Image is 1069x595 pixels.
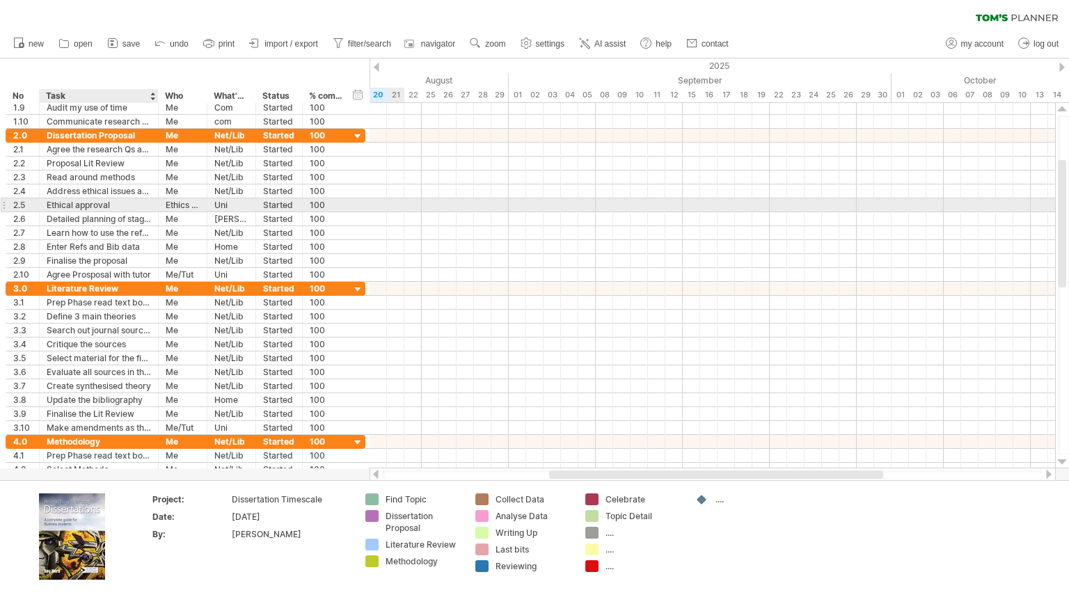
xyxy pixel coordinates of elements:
[509,73,892,88] div: September 2025
[596,88,613,102] div: Monday, 8 September 2025
[166,157,200,170] div: Me
[214,449,248,462] div: Net/Lib
[166,407,200,420] div: Me
[166,435,200,448] div: Me
[263,157,295,170] div: Started
[13,379,32,392] div: 3.7
[263,198,295,212] div: Started
[13,351,32,365] div: 3.5
[47,254,151,267] div: Finalise the proposal
[310,240,343,253] div: 100
[166,463,200,476] div: Me
[47,435,151,448] div: Methodology
[29,39,44,49] span: new
[214,212,248,225] div: [PERSON_NAME]'s Pl
[13,129,32,142] div: 2.0
[13,268,32,281] div: 2.10
[47,324,151,337] div: Search out journal sources
[605,544,681,555] div: ....
[561,88,578,102] div: Thursday, 4 September 2025
[263,212,295,225] div: Started
[165,89,199,103] div: Who
[232,493,349,505] div: Dissertation Timescale
[961,39,1004,49] span: my account
[214,296,248,309] div: Net/Lib
[310,365,343,379] div: 100
[13,421,32,434] div: 3.10
[47,184,151,198] div: Address ethical issues and prepare ethical statement
[47,198,151,212] div: Ethical approval
[152,528,229,540] div: By:
[47,310,151,323] div: Define 3 main theories
[526,88,544,102] div: Tuesday, 2 September 2025
[942,35,1008,53] a: my account
[536,39,564,49] span: settings
[166,338,200,351] div: Me
[214,240,248,253] div: Home
[496,527,571,539] div: Writing Up
[166,393,200,406] div: Me
[310,101,343,114] div: 100
[214,143,248,156] div: Net/Lib
[166,170,200,184] div: Me
[47,407,151,420] div: Finalise the Lit Review
[219,39,235,49] span: print
[702,39,729,49] span: contact
[310,338,343,351] div: 100
[926,88,944,102] div: Friday, 3 October 2025
[47,421,151,434] div: Make amendments as the research progresses
[386,539,461,550] div: Literature Review
[310,463,343,476] div: 100
[1048,88,1066,102] div: Tuesday, 14 October 2025
[10,35,48,53] a: new
[404,88,422,102] div: Friday, 22 August 2025
[386,555,461,567] div: Methodology
[496,560,571,572] div: Reviewing
[263,365,295,379] div: Started
[166,240,200,253] div: Me
[214,282,248,295] div: Net/Lib
[151,35,193,53] a: undo
[47,226,151,239] div: Learn how to use the referencing in Word
[1013,88,1031,102] div: Friday, 10 October 2025
[47,379,151,392] div: Create synthesised theory
[370,88,387,102] div: Wednesday, 20 August 2025
[166,254,200,267] div: Me
[263,338,295,351] div: Started
[310,129,343,142] div: 100
[13,407,32,420] div: 3.9
[665,88,683,102] div: Friday, 12 September 2025
[263,268,295,281] div: Started
[47,393,151,406] div: Update the bibliography
[631,88,648,102] div: Wednesday, 10 September 2025
[13,310,32,323] div: 3.2
[263,115,295,128] div: Started
[47,351,151,365] div: Select material for the final Lit Review
[214,407,248,420] div: Net/Lib
[637,35,676,53] a: help
[402,35,459,53] a: navigator
[47,212,151,225] div: Detailed planning of stages
[13,226,32,239] div: 2.7
[47,129,151,142] div: Dissertation Proposal
[496,510,571,522] div: Analyse Data
[909,88,926,102] div: Thursday, 2 October 2025
[752,88,770,102] div: Friday, 19 September 2025
[1031,88,1048,102] div: Monday, 13 October 2025
[310,268,343,281] div: 100
[47,143,151,156] div: Agree the research Qs and scope
[263,310,295,323] div: Started
[576,35,630,53] a: AI assist
[578,88,596,102] div: Friday, 5 September 2025
[46,89,150,103] div: Task
[517,35,569,53] a: settings
[787,88,805,102] div: Tuesday, 23 September 2025
[263,449,295,462] div: Started
[262,89,294,103] div: Status
[805,88,822,102] div: Wednesday, 24 September 2025
[892,88,909,102] div: Wednesday, 1 October 2025
[439,88,457,102] div: Tuesday, 26 August 2025
[1015,35,1063,53] a: log out
[214,170,248,184] div: Net/Lib
[263,170,295,184] div: Started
